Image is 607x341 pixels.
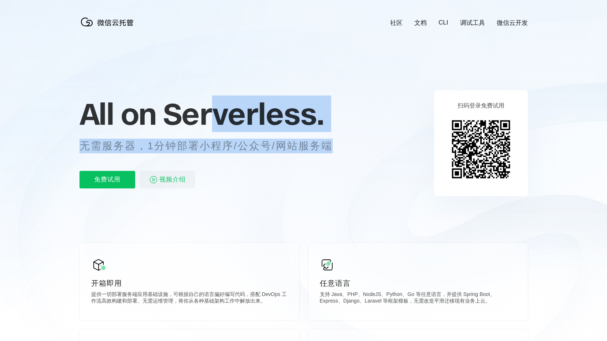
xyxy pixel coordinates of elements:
[497,19,528,27] a: 微信云开发
[79,139,346,153] p: 无需服务器，1分钟部署小程序/公众号/网站服务端
[159,171,186,188] span: 视频介绍
[390,19,403,27] a: 社区
[79,24,138,30] a: 微信云托管
[320,291,516,306] p: 支持 Java、PHP、NodeJS、Python、Go 等任意语言，并提供 Spring Boot、Express、Django、Laravel 等框架模板，无需改造平滑迁移现有业务上云。
[79,95,156,132] span: All on
[79,15,138,29] img: 微信云托管
[91,291,288,306] p: 提供一切部署服务端应用基础设施，可根据自己的语言偏好编写代码，搭配 DevOps 工作流高效构建和部署。无需运维管理，将你从各种基础架构工作中解放出来。
[163,95,324,132] span: Serverless.
[149,175,158,184] img: video_play.svg
[414,19,427,27] a: 文档
[320,278,516,288] p: 任意语言
[79,171,135,188] p: 免费试用
[458,102,504,110] p: 扫码登录免费试用
[460,19,485,27] a: 调试工具
[438,19,448,26] a: CLI
[91,278,288,288] p: 开箱即用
